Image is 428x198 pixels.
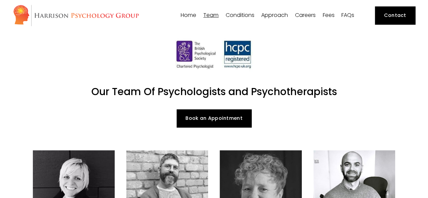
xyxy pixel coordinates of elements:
[181,12,196,19] a: Home
[225,12,254,19] a: folder dropdown
[261,12,288,19] a: folder dropdown
[33,86,395,98] h1: Our Team Of Psychologists and Psychotherapists
[375,6,415,24] a: Contact
[203,13,219,18] span: Team
[261,13,288,18] span: Approach
[172,37,256,71] img: HCPC Registered Psychologists London
[13,4,139,26] img: Harrison Psychology Group
[203,12,219,19] a: folder dropdown
[295,12,316,19] a: Careers
[322,12,334,19] a: Fees
[225,13,254,18] span: Conditions
[341,12,354,19] a: FAQs
[177,109,252,127] a: Book an Appointment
